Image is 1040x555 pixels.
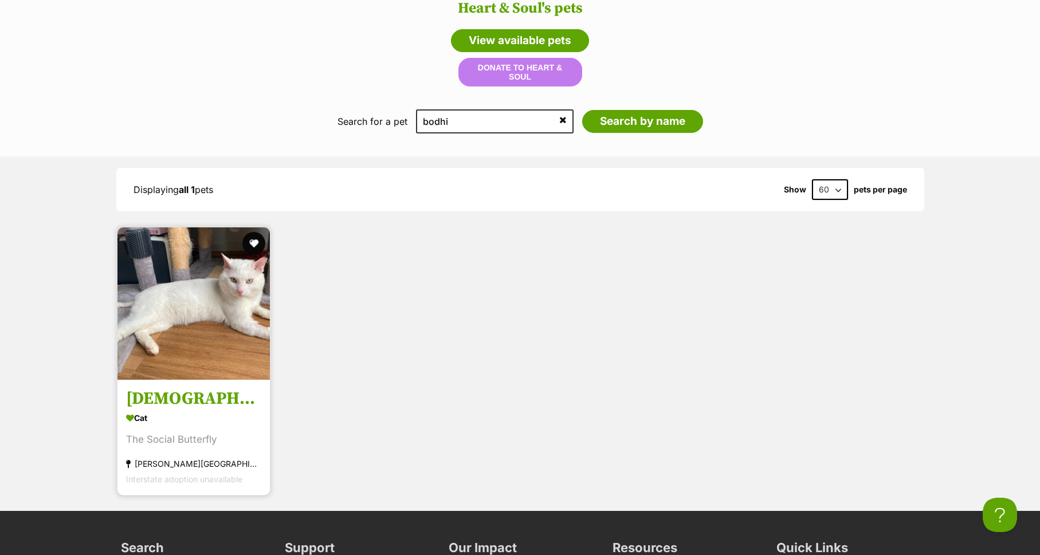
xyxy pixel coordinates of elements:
label: Search for a pet [337,116,407,127]
span: Interstate adoption unavailable [126,475,242,485]
a: View available pets [451,29,589,52]
div: The Social Butterfly [126,432,261,448]
input: Search by name [582,110,703,133]
button: favourite [242,232,265,255]
img: Bodhi [117,227,270,380]
span: Displaying pets [134,184,213,195]
iframe: Help Scout Beacon - Open [983,498,1017,532]
a: [DEMOGRAPHIC_DATA] Cat The Social Butterfly [PERSON_NAME][GEOGRAPHIC_DATA], [GEOGRAPHIC_DATA] Int... [117,380,270,496]
label: pets per page [854,185,907,194]
span: Show [784,185,806,194]
button: Donate to Heart & Soul [458,58,582,86]
strong: all 1 [179,184,195,195]
div: [PERSON_NAME][GEOGRAPHIC_DATA], [GEOGRAPHIC_DATA] [126,456,261,472]
h3: [DEMOGRAPHIC_DATA] [126,388,261,410]
div: Cat [126,410,261,427]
